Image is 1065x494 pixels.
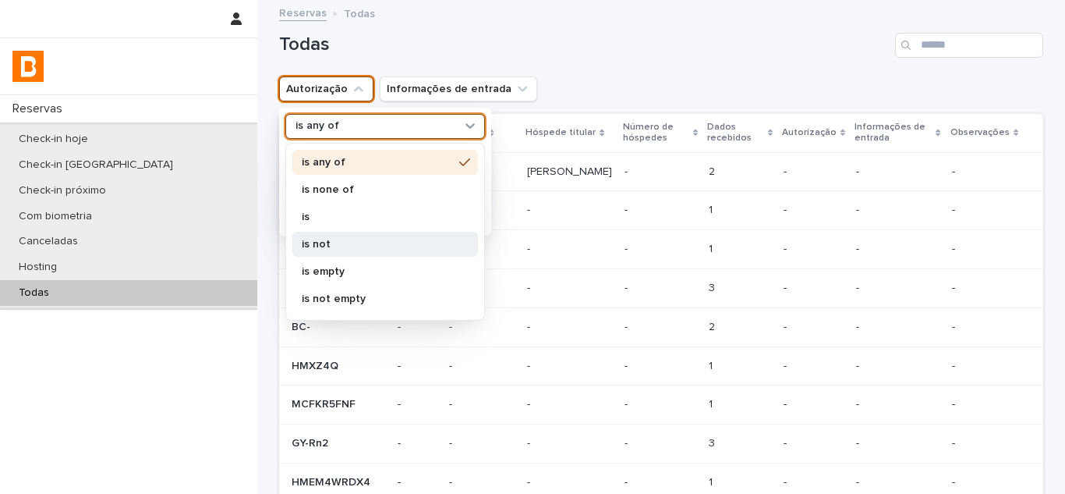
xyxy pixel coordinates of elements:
[856,476,939,489] p: -
[279,230,1043,269] tr: HMJRJQ2DQFHMJRJQ2DQF --- -- -- 11 ---
[952,360,1018,373] p: -
[302,239,453,250] p: is not
[856,243,939,256] p: -
[380,76,537,101] button: Informações de entrada
[856,398,939,411] p: -
[784,321,844,334] p: -
[6,184,119,197] p: Check-in próximo
[952,476,1018,489] p: -
[856,204,939,217] p: -
[344,4,375,21] p: Todas
[950,124,1010,141] p: Observações
[709,162,718,179] p: 2
[527,473,533,489] p: -
[624,279,631,295] p: -
[449,318,455,334] p: -
[279,386,1043,425] tr: MCFKR5FNFMCFKR5FNF --- -- -- 11 ---
[527,318,533,334] p: -
[398,398,437,411] p: -
[784,437,844,450] p: -
[856,321,939,334] p: -
[295,119,339,133] p: is any of
[952,243,1018,256] p: -
[6,235,90,248] p: Canceladas
[302,266,453,277] p: is empty
[856,360,939,373] p: -
[302,211,453,222] p: is
[709,201,716,217] p: 1
[279,347,1043,386] tr: HMXZ4QHMXZ4Q --- -- -- 11 ---
[527,162,615,179] p: Felipe Ferreira Pereira
[279,268,1043,307] tr: BB --- -- -- 33 ---
[782,124,837,141] p: Autorização
[709,473,716,489] p: 1
[527,201,533,217] p: -
[398,360,437,373] p: -
[624,201,631,217] p: -
[952,282,1018,295] p: -
[525,124,596,141] p: Hóspede titular
[279,152,1043,191] tr: HM5MXE9J9HHM5MXE9J9H --- [PERSON_NAME][PERSON_NAME] -- 22 ---
[279,191,1043,230] tr: HMFEAS8S3AHMFEAS8S3A --- -- -- 11 ---
[707,119,764,147] p: Dados recebidos
[624,357,631,373] p: -
[784,204,844,217] p: -
[398,476,437,489] p: -
[6,261,69,274] p: Hosting
[302,184,453,195] p: is none of
[292,357,341,373] p: HMXZ4Q
[527,434,533,450] p: -
[527,395,533,411] p: -
[624,162,631,179] p: -
[784,282,844,295] p: -
[784,360,844,373] p: -
[279,34,889,56] h1: Todas
[6,286,62,300] p: Todas
[292,434,331,450] p: GY-Rn2
[709,240,716,256] p: 1
[6,210,104,223] p: Com biometria
[279,3,327,21] a: Reservas
[895,33,1043,58] input: Search
[856,437,939,450] p: -
[6,133,101,146] p: Check-in hoje
[952,204,1018,217] p: -
[302,157,453,168] p: is any of
[6,158,186,172] p: Check-in [GEOGRAPHIC_DATA]
[709,357,716,373] p: 1
[624,434,631,450] p: -
[279,425,1043,464] tr: GY-Rn2GY-Rn2 --- -- -- 33 ---
[624,395,631,411] p: -
[854,119,932,147] p: Informações de entrada
[292,318,313,334] p: BC-
[952,165,1018,179] p: -
[292,473,373,489] p: HMEM4WRDX4
[449,473,455,489] p: -
[709,279,718,295] p: 3
[784,398,844,411] p: -
[449,357,455,373] p: -
[623,119,688,147] p: Número de hóspedes
[709,318,718,334] p: 2
[784,476,844,489] p: -
[856,165,939,179] p: -
[527,357,533,373] p: -
[292,395,359,411] p: MCFKR5FNF
[398,321,437,334] p: -
[709,395,716,411] p: 1
[527,279,533,295] p: -
[952,398,1018,411] p: -
[398,437,437,450] p: -
[624,240,631,256] p: -
[449,395,455,411] p: -
[527,240,533,256] p: -
[952,321,1018,334] p: -
[279,307,1043,347] tr: BC-BC- --- -- -- 22 ---
[624,318,631,334] p: -
[856,282,939,295] p: -
[784,165,844,179] p: -
[709,434,718,450] p: 3
[12,51,44,82] img: zVaNuJHRTjyIjT5M9Xd5
[6,101,75,116] p: Reservas
[952,437,1018,450] p: -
